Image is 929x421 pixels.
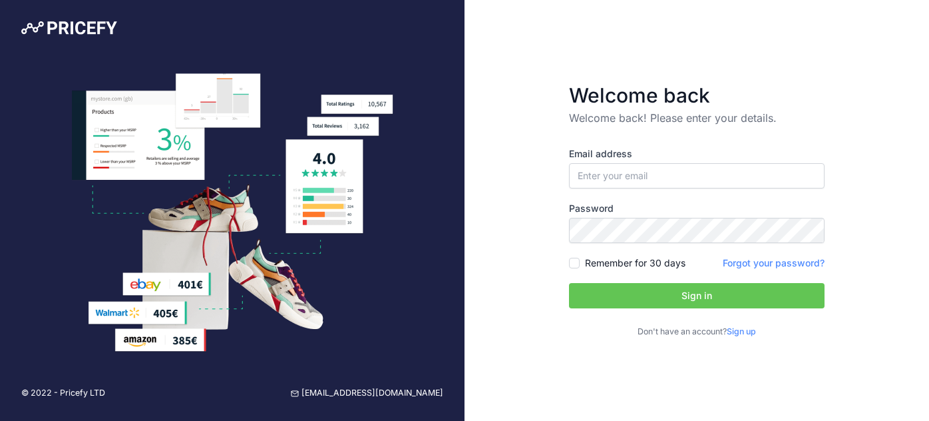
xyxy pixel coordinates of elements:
button: Sign in [569,283,825,308]
label: Password [569,202,825,215]
h3: Welcome back [569,83,825,107]
a: Sign up [727,326,756,336]
p: Don't have an account? [569,326,825,338]
img: Pricefy [21,21,117,35]
p: Welcome back! Please enter your details. [569,110,825,126]
input: Enter your email [569,163,825,189]
label: Email address [569,147,825,161]
label: Remember for 30 days [585,256,685,270]
p: © 2022 - Pricefy LTD [21,387,105,400]
a: Forgot your password? [723,257,825,268]
a: [EMAIL_ADDRESS][DOMAIN_NAME] [291,387,443,400]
